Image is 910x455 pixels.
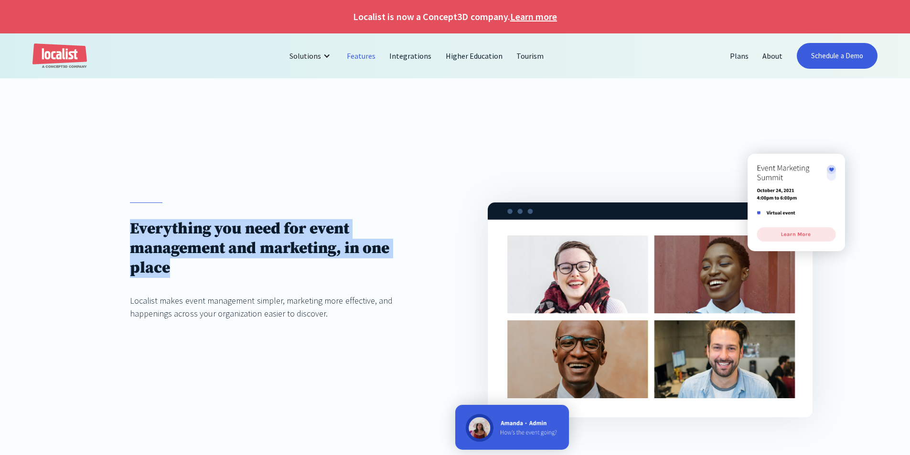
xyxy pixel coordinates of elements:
a: Features [340,44,383,67]
a: Learn more [510,10,557,24]
div: Solutions [289,50,321,62]
div: Localist makes event management simpler, marketing more effective, and happenings across your org... [130,294,422,320]
h1: Everything you need for event management and marketing, in one place [130,219,422,278]
div: Solutions [282,44,340,67]
a: About [756,44,790,67]
a: Plans [723,44,756,67]
a: home [32,43,87,69]
a: Higher Education [439,44,510,67]
a: Integrations [383,44,439,67]
a: Schedule a Demo [797,43,878,69]
a: Tourism [510,44,551,67]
